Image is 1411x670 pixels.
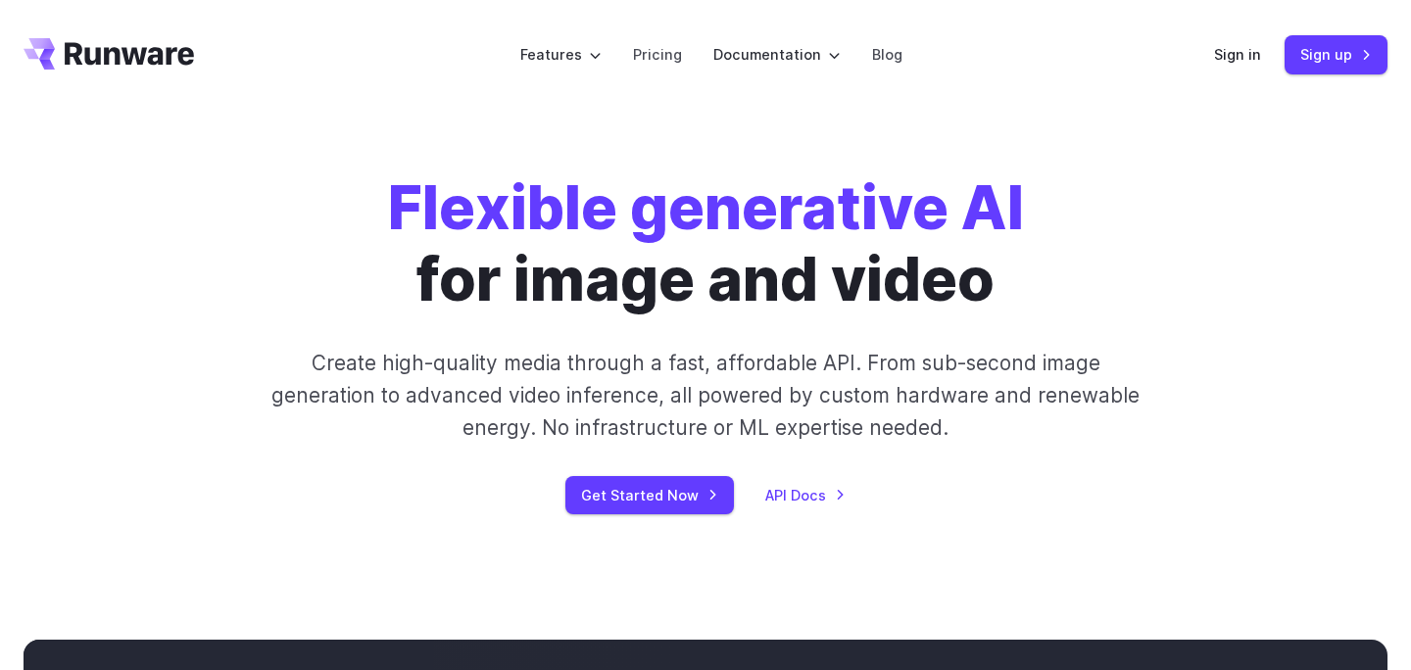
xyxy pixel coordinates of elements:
a: Get Started Now [565,476,734,514]
a: Go to / [24,38,194,70]
a: Sign up [1285,35,1387,73]
h1: for image and video [388,172,1024,315]
label: Features [520,43,602,66]
a: Pricing [633,43,682,66]
strong: Flexible generative AI [388,171,1024,244]
label: Documentation [713,43,841,66]
p: Create high-quality media through a fast, affordable API. From sub-second image generation to adv... [269,347,1143,445]
a: Blog [872,43,902,66]
a: API Docs [765,484,846,506]
a: Sign in [1214,43,1261,66]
